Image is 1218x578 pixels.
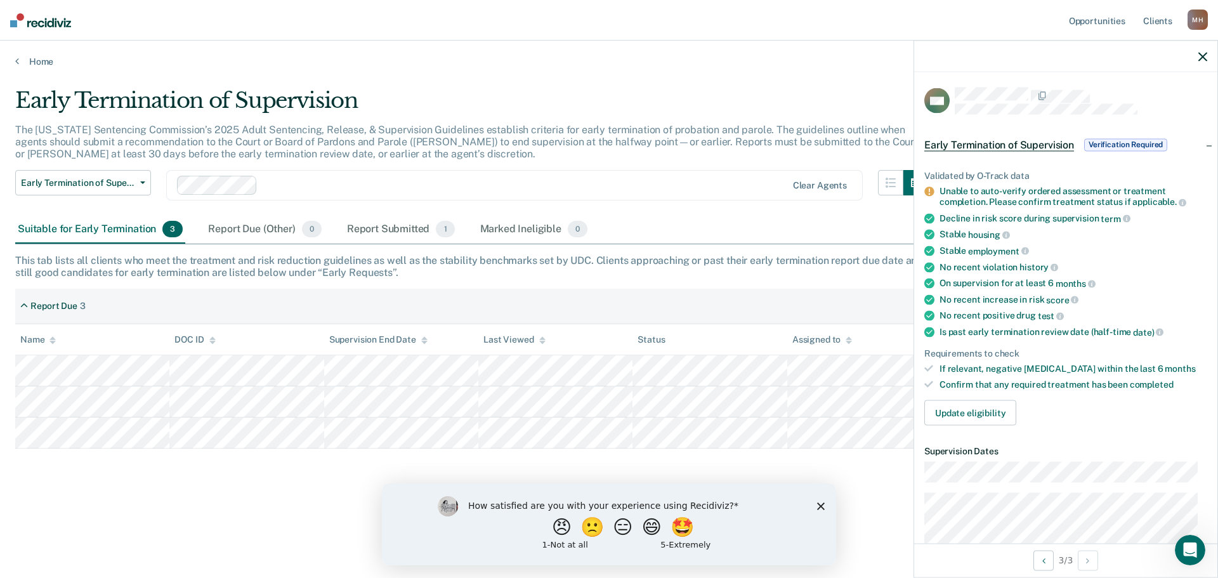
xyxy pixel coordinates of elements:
[940,213,1207,224] div: Decline in risk score during supervision
[15,216,185,244] div: Suitable for Early Termination
[940,186,1207,207] div: Unable to auto-verify ordered assessment or treatment completion. Please confirm treatment status...
[638,334,665,345] div: Status
[940,278,1207,289] div: On supervision for at least 6
[344,216,457,244] div: Report Submitted
[924,170,1207,181] div: Validated by O-Track data
[382,483,836,565] iframe: Survey by Kim from Recidiviz
[15,88,929,124] div: Early Termination of Supervision
[80,301,86,312] div: 3
[483,334,545,345] div: Last Viewed
[914,543,1217,577] div: 3 / 3
[436,221,454,237] span: 1
[968,230,1010,240] span: housing
[924,400,1016,425] button: Update eligibility
[940,229,1207,240] div: Stable
[940,245,1207,256] div: Stable
[940,294,1207,305] div: No recent increase in risk
[10,13,71,27] img: Recidiviz
[1188,10,1208,30] div: M H
[21,178,135,188] span: Early Termination of Supervision
[162,221,183,237] span: 3
[924,445,1207,456] dt: Supervision Dates
[924,348,1207,358] div: Requirements to check
[1130,379,1174,390] span: completed
[793,180,847,191] div: Clear agents
[1033,550,1054,570] button: Previous Opportunity
[1165,364,1195,374] span: months
[1078,550,1098,570] button: Next Opportunity
[940,364,1207,374] div: If relevant, negative [MEDICAL_DATA] within the last 6
[940,326,1207,338] div: Is past early termination review date (half-time
[940,261,1207,273] div: No recent violation
[15,254,1203,279] div: This tab lists all clients who meet the treatment and risk reduction guidelines as well as the st...
[302,221,322,237] span: 0
[1175,535,1205,565] iframe: Intercom live chat
[30,301,77,312] div: Report Due
[15,56,1203,67] a: Home
[206,216,324,244] div: Report Due (Other)
[792,334,852,345] div: Assigned to
[940,379,1207,390] div: Confirm that any required treatment has been
[1046,294,1078,305] span: score
[1038,311,1064,321] span: test
[329,334,428,345] div: Supervision End Date
[20,334,56,345] div: Name
[924,138,1074,151] span: Early Termination of Supervision
[914,124,1217,165] div: Early Termination of SupervisionVerification Required
[1056,278,1096,288] span: months
[1084,138,1167,151] span: Verification Required
[1019,262,1058,272] span: history
[15,124,918,160] p: The [US_STATE] Sentencing Commission’s 2025 Adult Sentencing, Release, & Supervision Guidelines e...
[1133,327,1163,337] span: date)
[1101,213,1130,223] span: term
[174,334,215,345] div: DOC ID
[568,221,587,237] span: 0
[940,310,1207,322] div: No recent positive drug
[968,246,1028,256] span: employment
[478,216,591,244] div: Marked Ineligible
